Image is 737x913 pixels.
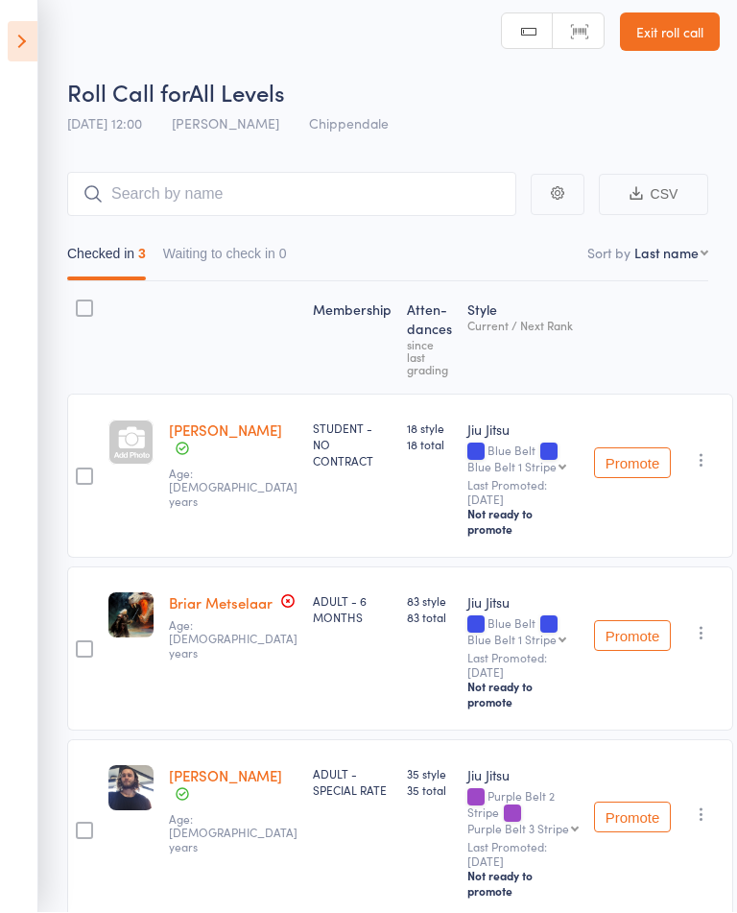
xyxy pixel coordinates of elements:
span: 35 style [407,766,452,782]
small: Last Promoted: [DATE] [467,479,579,507]
div: Blue Belt [467,617,579,646]
div: ADULT - SPECIAL RATE [313,766,392,799]
div: Jiu Jitsu [467,766,579,785]
div: Membership [305,291,399,386]
small: Last Promoted: [DATE] [467,841,579,869]
div: ADULT - 6 MONTHS [313,593,392,626]
div: Atten­dances [399,291,460,386]
span: 83 style [407,593,452,610]
span: Age: [DEMOGRAPHIC_DATA] years [169,617,297,661]
span: 18 style [407,420,452,437]
div: Blue Belt [467,444,579,473]
button: Promote [594,803,671,833]
img: image1705444000.png [108,593,154,638]
div: Not ready to promote [467,680,579,710]
div: Purple Belt 2 Stripe [467,790,579,835]
span: Age: [DEMOGRAPHIC_DATA] years [169,811,297,855]
a: [PERSON_NAME] [169,766,282,786]
div: Blue Belt 1 Stripe [467,461,557,473]
button: CSV [599,175,708,216]
span: 83 total [407,610,452,626]
button: Promote [594,448,671,479]
a: Briar Metselaar [169,593,273,613]
span: All Levels [189,77,285,108]
span: Age: [DEMOGRAPHIC_DATA] years [169,466,297,510]
div: Not ready to promote [467,869,579,900]
a: [PERSON_NAME] [169,420,282,441]
div: Style [460,291,586,386]
span: Chippendale [309,114,389,133]
div: 3 [138,247,146,262]
button: Promote [594,621,671,652]
div: Current / Next Rank [467,320,579,332]
label: Sort by [587,244,630,263]
div: Last name [634,244,699,263]
button: Waiting to check in0 [163,237,287,281]
div: Not ready to promote [467,507,579,538]
span: 35 total [407,782,452,799]
div: Blue Belt 1 Stripe [467,634,557,646]
img: image1688702169.png [108,766,154,811]
span: 18 total [407,437,452,453]
span: Roll Call for [67,77,189,108]
a: Exit roll call [620,13,720,52]
input: Search by name [67,173,516,217]
div: Jiu Jitsu [467,420,579,440]
small: Last Promoted: [DATE] [467,652,579,680]
div: since last grading [407,339,452,376]
div: Jiu Jitsu [467,593,579,613]
span: [PERSON_NAME] [172,114,279,133]
span: [DATE] 12:00 [67,114,142,133]
div: STUDENT - NO CONTRACT [313,420,392,469]
button: Checked in3 [67,237,146,281]
div: 0 [279,247,287,262]
div: Purple Belt 3 Stripe [467,823,569,835]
